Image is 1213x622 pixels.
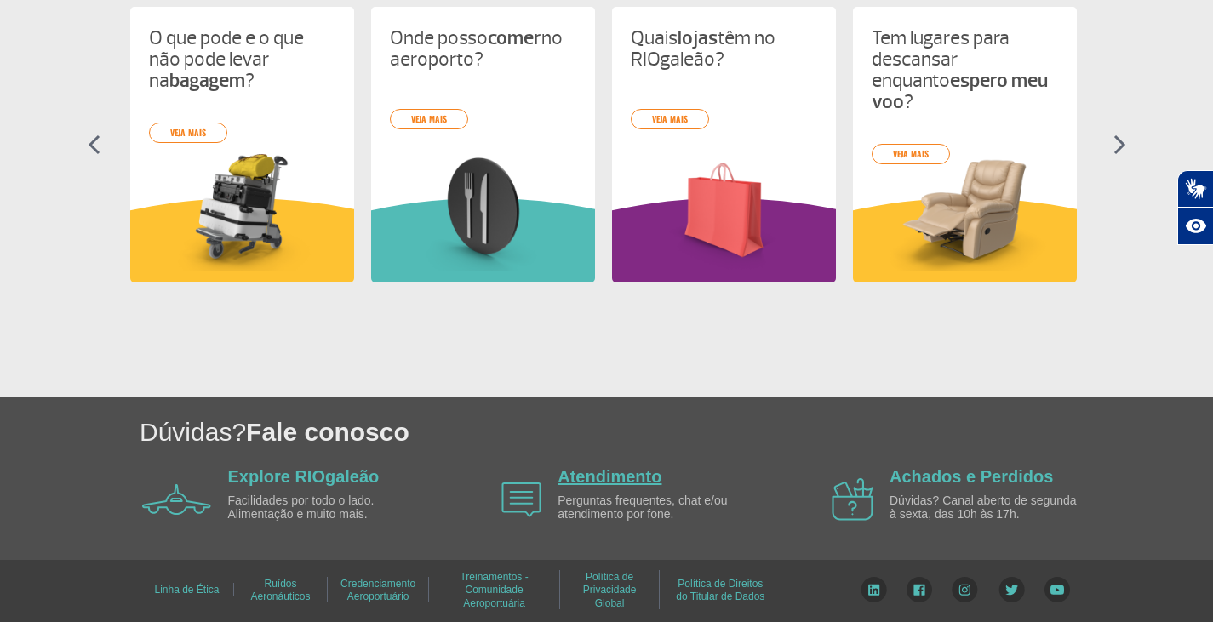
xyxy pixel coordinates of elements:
p: Tem lugares para descansar enquanto ? [872,27,1058,112]
a: Credenciamento Aeroportuário [340,572,415,608]
img: card%20informa%C3%A7%C3%B5es%201.png [149,150,335,271]
button: Abrir recursos assistivos. [1177,208,1213,245]
strong: lojas [678,26,718,50]
p: Quais têm no RIOgaleão? [631,27,817,70]
a: Linha de Ética [154,578,219,602]
p: Dúvidas? Canal aberto de segunda à sexta, das 10h às 17h. [890,494,1085,521]
a: Explore RIOgaleão [228,467,380,486]
p: Facilidades por todo o lado. Alimentação e muito mais. [228,494,424,521]
strong: bagagem [169,68,245,93]
span: Fale conosco [246,418,409,446]
img: seta-esquerda [88,134,100,155]
a: veja mais [390,109,468,129]
img: Instagram [952,577,978,602]
img: airplane icon [501,482,541,517]
a: Treinamentos - Comunidade Aeroportuária [460,565,528,615]
p: Onde posso no aeroporto? [390,27,576,70]
a: Política de Privacidade Global [583,565,637,615]
a: Política de Direitos do Titular de Dados [676,572,764,608]
img: YouTube [1044,577,1070,602]
button: Abrir tradutor de língua de sinais. [1177,170,1213,208]
img: Facebook [907,577,932,602]
a: veja mais [631,109,709,129]
img: airplane icon [142,484,211,515]
a: Achados e Perdidos [890,467,1053,486]
img: card%20informa%C3%A7%C3%B5es%208.png [390,150,576,271]
img: verdeInformacoesUteis.svg [371,198,595,282]
img: seta-direita [1113,134,1126,155]
a: veja mais [872,144,950,164]
img: amareloInformacoesUteis.svg [853,198,1077,282]
p: Perguntas frequentes, chat e/ou atendimento por fone. [558,494,753,521]
strong: comer [488,26,541,50]
div: Plugin de acessibilidade da Hand Talk. [1177,170,1213,245]
strong: espero meu voo [872,68,1048,114]
h1: Dúvidas? [140,414,1213,449]
img: card%20informa%C3%A7%C3%B5es%204.png [872,150,1058,271]
img: amareloInformacoesUteis.svg [130,198,354,282]
img: card%20informa%C3%A7%C3%B5es%206.png [631,150,817,271]
p: O que pode e o que não pode levar na ? [149,27,335,91]
img: Twitter [998,577,1025,602]
a: veja mais [149,123,227,143]
a: Ruídos Aeronáuticos [250,572,310,608]
img: roxoInformacoesUteis.svg [612,198,836,282]
img: airplane icon [832,478,873,521]
a: Atendimento [558,467,661,486]
img: LinkedIn [861,577,887,602]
